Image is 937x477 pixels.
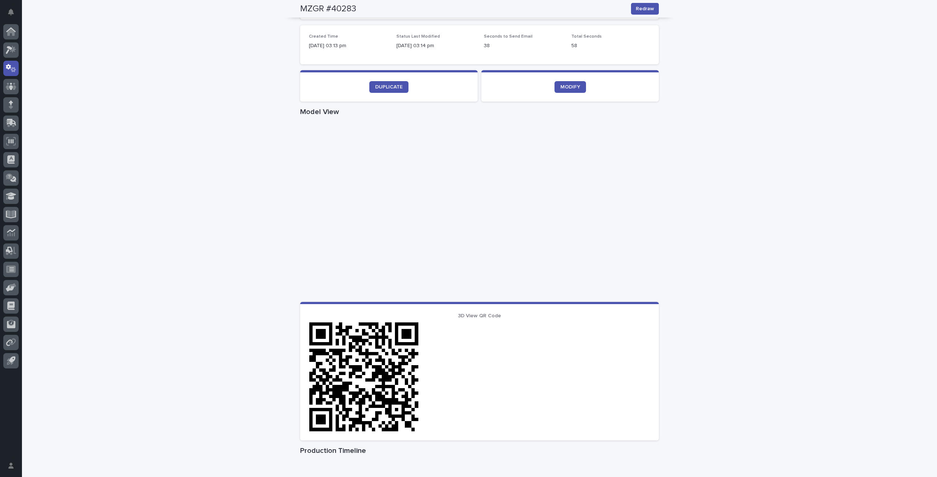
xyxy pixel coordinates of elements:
p: 58 [571,42,650,50]
span: Redraw [636,5,654,12]
span: Created Time [309,34,338,39]
img: QR Code [309,322,419,432]
iframe: Model View [300,119,659,302]
h1: Model View [300,107,659,116]
span: Total Seconds [571,34,602,39]
h1: Production Timeline [300,446,659,455]
span: MODIFY [560,84,580,90]
span: Status Last Modified [396,34,440,39]
button: Redraw [631,3,659,15]
div: Notifications [9,9,19,20]
a: MODIFY [555,81,586,93]
p: [DATE] 03:13 pm [309,42,388,50]
span: 3D View QR Code [458,313,501,318]
p: 38 [484,42,563,50]
span: Seconds to Send Email [484,34,533,39]
a: DUPLICATE [369,81,408,93]
button: Notifications [3,4,19,20]
p: [DATE] 03:14 pm [396,42,475,50]
span: DUPLICATE [375,84,403,90]
h2: MZGR #40283 [300,4,356,14]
